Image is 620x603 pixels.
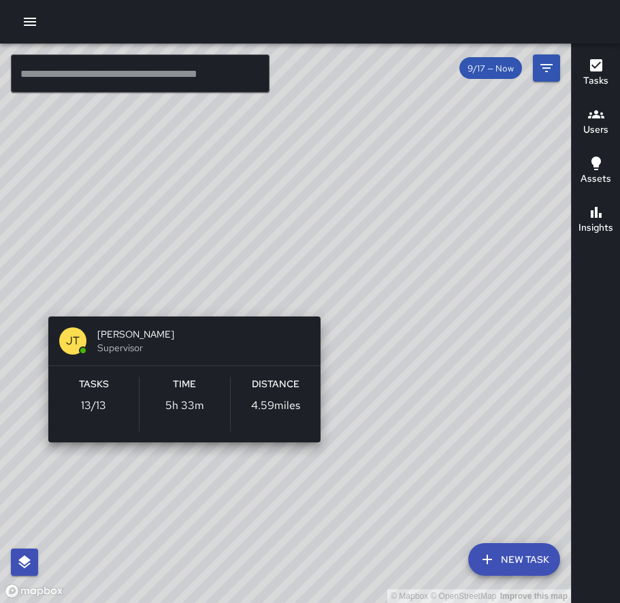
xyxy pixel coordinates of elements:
[165,397,204,414] p: 5h 33m
[66,333,80,349] p: JT
[173,377,196,392] h6: Time
[572,147,620,196] button: Assets
[572,98,620,147] button: Users
[252,377,299,392] h6: Distance
[459,63,522,74] span: 9/17 — Now
[572,196,620,245] button: Insights
[581,172,611,186] h6: Assets
[468,543,560,576] button: New Task
[583,74,608,88] h6: Tasks
[97,341,310,355] span: Supervisor
[97,327,310,341] span: [PERSON_NAME]
[81,397,106,414] p: 13 / 13
[251,397,300,414] p: 4.59 miles
[583,123,608,137] h6: Users
[578,221,613,235] h6: Insights
[48,316,321,442] button: JT[PERSON_NAME]SupervisorTasks13/13Time5h 33mDistance4.59miles
[533,54,560,82] button: Filters
[572,49,620,98] button: Tasks
[79,377,109,392] h6: Tasks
